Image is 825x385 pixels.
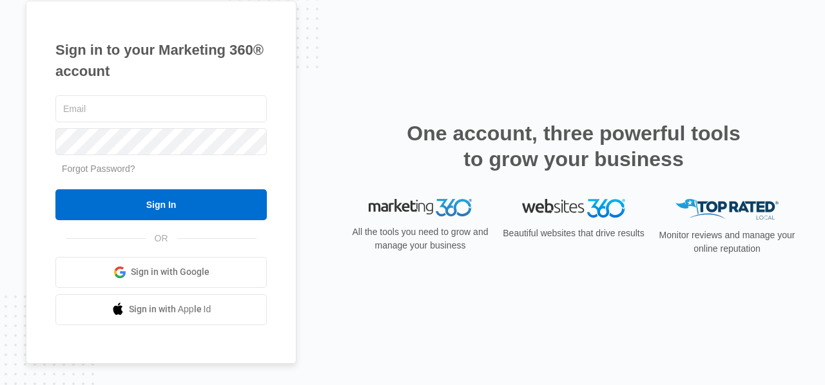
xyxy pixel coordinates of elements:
[348,225,492,252] p: All the tools you need to grow and manage your business
[55,189,267,220] input: Sign In
[675,199,779,220] img: Top Rated Local
[522,199,625,218] img: Websites 360
[403,120,744,172] h2: One account, three powerful tools to grow your business
[369,199,472,217] img: Marketing 360
[146,232,177,245] span: OR
[501,227,646,240] p: Beautiful websites that drive results
[55,95,267,122] input: Email
[55,294,267,325] a: Sign in with Apple Id
[655,229,799,256] p: Monitor reviews and manage your online reputation
[62,164,135,174] a: Forgot Password?
[55,39,267,82] h1: Sign in to your Marketing 360® account
[131,265,209,279] span: Sign in with Google
[55,257,267,288] a: Sign in with Google
[129,303,211,316] span: Sign in with Apple Id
